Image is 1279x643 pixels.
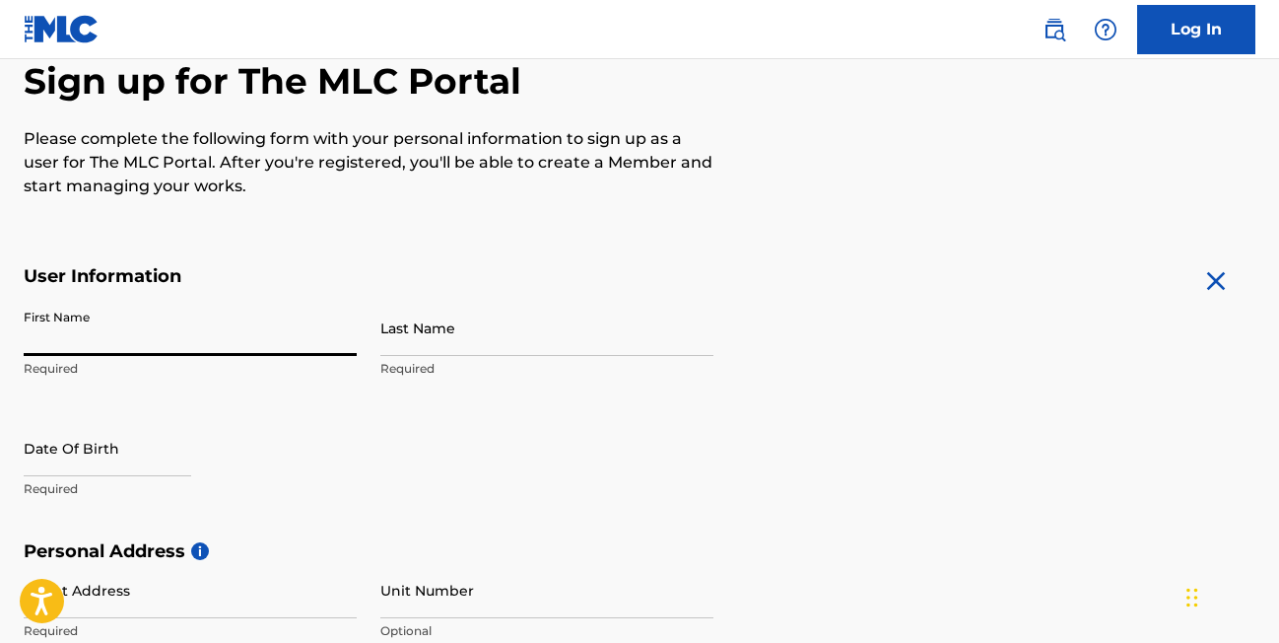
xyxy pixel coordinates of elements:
img: help [1094,18,1117,41]
p: Required [24,360,357,378]
p: Please complete the following form with your personal information to sign up as a user for The ML... [24,127,713,198]
span: i [191,542,209,560]
h5: Personal Address [24,540,1255,563]
h2: Sign up for The MLC Portal [24,59,1255,104]
p: Required [380,360,713,378]
img: close [1200,265,1232,297]
h5: User Information [24,265,713,288]
iframe: Chat Widget [1180,548,1279,643]
a: Log In [1137,5,1255,54]
div: Help [1086,10,1125,49]
a: Public Search [1035,10,1074,49]
div: Drag [1186,568,1198,627]
p: Required [24,622,357,640]
img: MLC Logo [24,15,100,43]
p: Optional [380,622,713,640]
img: search [1043,18,1066,41]
p: Required [24,480,357,498]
